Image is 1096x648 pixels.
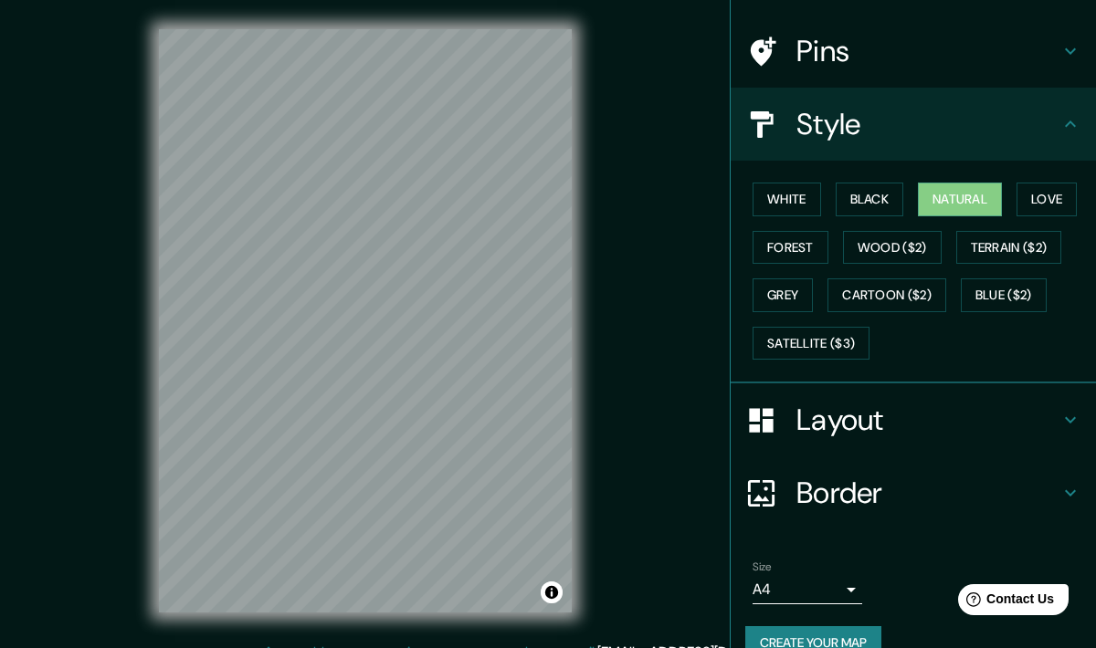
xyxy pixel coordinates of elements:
[827,278,946,312] button: Cartoon ($2)
[796,33,1059,69] h4: Pins
[933,577,1076,628] iframe: Help widget launcher
[753,327,869,361] button: Satellite ($3)
[796,402,1059,438] h4: Layout
[836,183,904,216] button: Black
[796,475,1059,511] h4: Border
[918,183,1002,216] button: Natural
[753,559,772,575] label: Size
[753,231,828,265] button: Forest
[753,183,821,216] button: White
[796,106,1059,142] h4: Style
[843,231,942,265] button: Wood ($2)
[541,581,563,603] button: Toggle attribution
[731,15,1096,88] div: Pins
[731,383,1096,456] div: Layout
[731,456,1096,529] div: Border
[159,29,572,612] canvas: Map
[956,231,1062,265] button: Terrain ($2)
[1017,183,1077,216] button: Love
[961,278,1047,312] button: Blue ($2)
[753,278,813,312] button: Grey
[731,88,1096,161] div: Style
[753,575,862,604] div: A4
